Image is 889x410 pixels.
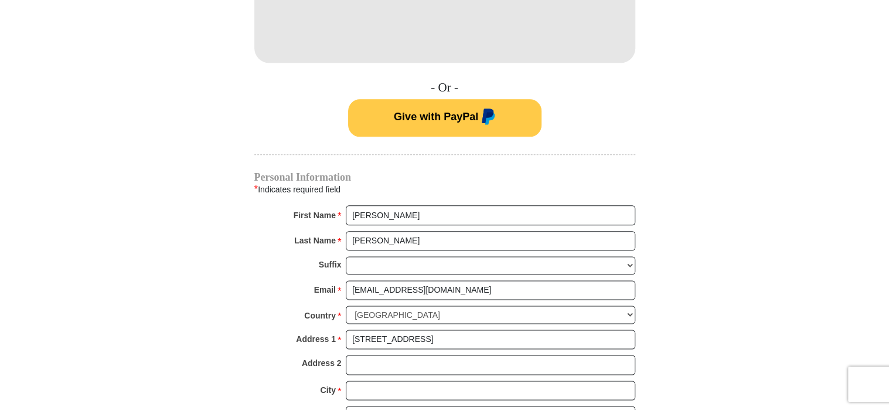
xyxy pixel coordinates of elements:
[294,207,336,223] strong: First Name
[296,331,336,347] strong: Address 1
[478,109,495,127] img: paypal
[254,172,635,182] h4: Personal Information
[294,232,336,249] strong: Last Name
[314,282,336,298] strong: Email
[254,80,635,95] h4: - Or -
[254,182,635,197] div: Indicates required field
[348,99,541,137] button: Give with PayPal
[319,256,342,273] strong: Suffix
[304,307,336,324] strong: Country
[302,355,342,371] strong: Address 2
[394,110,478,122] span: Give with PayPal
[320,382,335,398] strong: City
